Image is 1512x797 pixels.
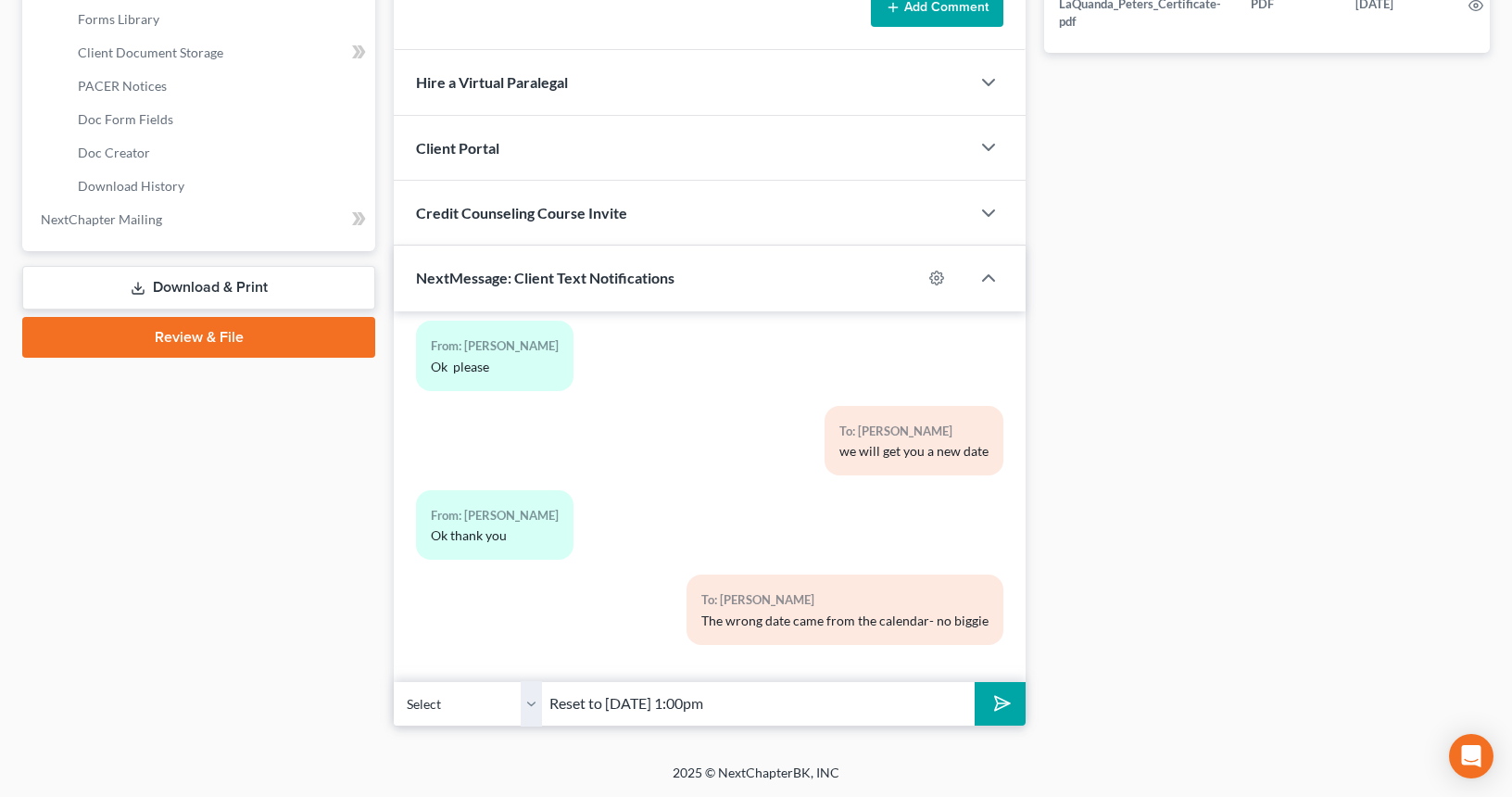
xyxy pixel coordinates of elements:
a: NextChapter Mailing [26,203,375,236]
div: To: [PERSON_NAME] [839,421,989,442]
a: Review & File [22,317,375,358]
span: Doc Form Fields [78,111,173,127]
span: Doc Creator [78,145,150,160]
span: Hire a Virtual Paralegal [416,73,568,91]
span: NextMessage: Client Text Notifications [416,269,674,286]
a: Forms Library [63,3,375,36]
span: Client Document Storage [78,44,223,60]
span: Download History [78,178,184,194]
a: Doc Creator [63,136,375,170]
div: 2025 © NextChapterBK, INC [228,764,1284,797]
div: Open Intercom Messenger [1449,734,1493,778]
a: Doc Form Fields [63,103,375,136]
a: PACER Notices [63,70,375,103]
input: Say something... [542,681,975,727]
div: we will get you a new date [839,442,989,461]
div: To: [PERSON_NAME] [701,589,989,611]
div: Ok please [431,358,559,376]
span: PACER Notices [78,78,167,94]
a: Download & Print [22,266,375,310]
div: Ok thank you [431,526,559,545]
span: Credit Counseling Course Invite [416,204,627,221]
span: Client Portal [416,139,499,157]
span: NextChapter Mailing [41,211,162,227]
div: The wrong date came from the calendar- no biggie [701,612,989,630]
span: Forms Library [78,11,159,27]
a: Download History [63,170,375,203]
div: From: [PERSON_NAME] [431,335,559,357]
a: Client Document Storage [63,36,375,70]
div: From: [PERSON_NAME] [431,505,559,526]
